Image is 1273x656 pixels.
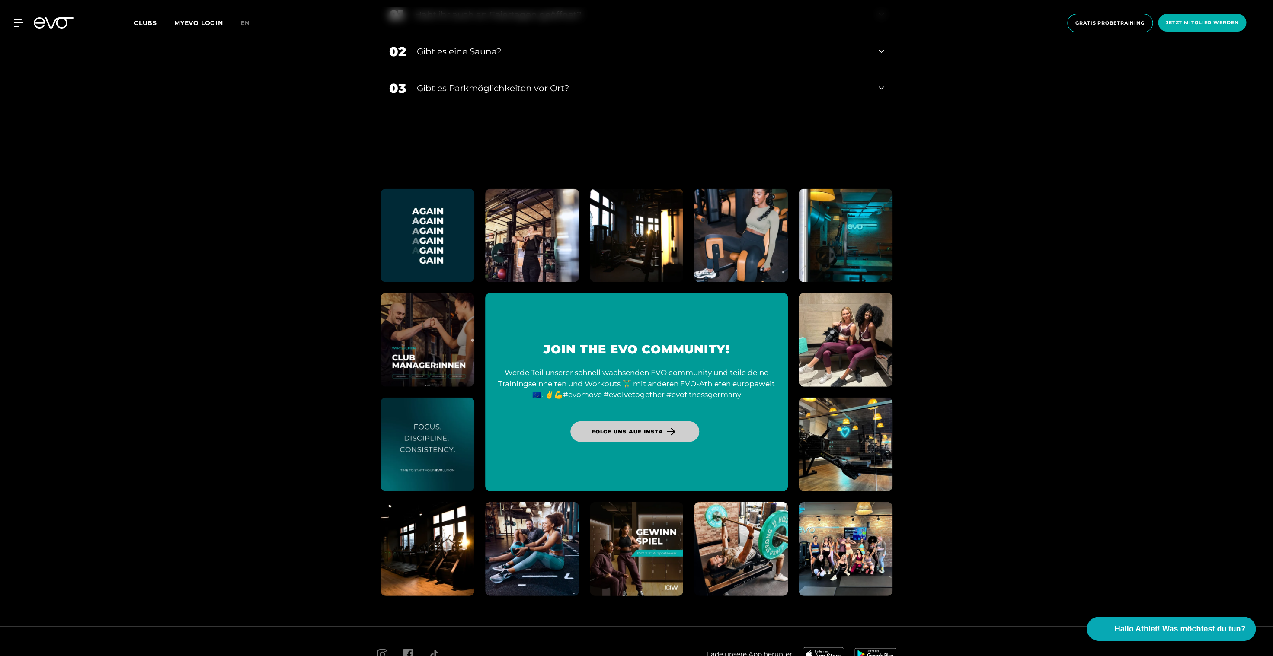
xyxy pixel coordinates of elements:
[694,189,788,283] img: evofitness instagram
[799,398,892,491] img: evofitness instagram
[389,79,406,98] div: 03
[590,189,684,283] img: evofitness instagram
[1087,617,1256,641] button: Hallo Athlet! Was möchtest du tun?
[134,19,157,27] span: Clubs
[1166,19,1238,26] span: Jetzt Mitglied werden
[496,342,777,357] h3: Join the EVO community!
[694,502,788,596] img: evofitness instagram
[591,428,663,436] span: Folge uns auf Insta
[1075,19,1145,27] span: Gratis Probetraining
[485,189,579,283] img: evofitness instagram
[134,19,174,27] a: Clubs
[240,18,260,28] a: en
[417,45,868,58] div: Gibt es eine Sauna?
[485,502,579,596] img: evofitness instagram
[799,502,892,596] img: evofitness instagram
[1155,14,1249,32] a: Jetzt Mitglied werden
[381,293,474,387] img: evofitness instagram
[496,367,777,401] div: Werde Teil unserer schnell wachsenden EVO community und teile deine Trainingseinheiten und Workou...
[799,189,892,283] img: evofitness instagram
[381,189,474,283] img: evofitness instagram
[799,293,892,387] img: evofitness instagram
[381,398,474,491] img: evofitness instagram
[1065,14,1155,32] a: Gratis Probetraining
[590,502,684,596] img: evofitness instagram
[389,42,406,61] div: 02
[240,19,250,27] span: en
[174,19,223,27] a: MYEVO LOGIN
[1114,623,1245,635] span: Hallo Athlet! Was möchtest du tun?
[570,421,699,442] a: Folge uns auf Insta
[381,502,474,596] img: evofitness instagram
[417,82,868,95] div: Gibt es Parkmöglichkeiten vor Ort?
